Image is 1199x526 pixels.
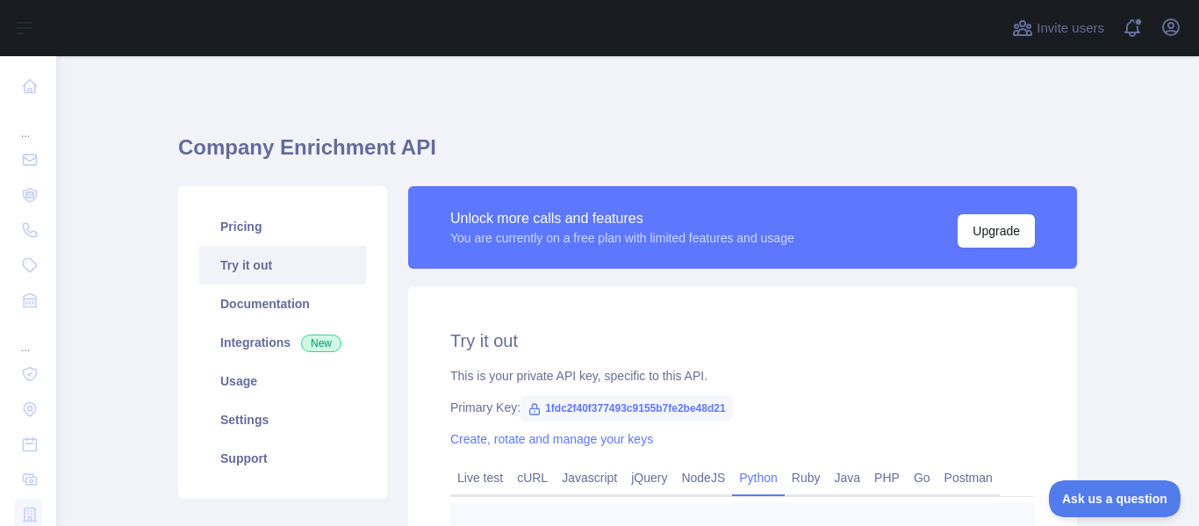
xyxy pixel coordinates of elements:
[937,464,1000,492] a: Postman
[199,323,366,362] a: Integrations New
[199,400,366,439] a: Settings
[301,335,341,352] span: New
[828,464,868,492] a: Java
[624,464,674,492] a: jQuery
[450,399,1035,416] div: Primary Key:
[450,432,653,446] a: Create, rotate and manage your keys
[199,439,366,478] a: Support
[178,133,1077,176] h1: Company Enrichment API
[1009,14,1108,42] button: Invite users
[867,464,907,492] a: PHP
[907,464,937,492] a: Go
[14,105,42,141] div: ...
[785,464,828,492] a: Ruby
[1037,18,1104,39] span: Invite users
[450,328,1035,353] h2: Try it out
[732,464,785,492] a: Python
[510,464,555,492] a: cURL
[450,367,1035,385] div: This is your private API key, specific to this API.
[1049,480,1181,517] iframe: Toggle Customer Support
[555,464,624,492] a: Javascript
[199,246,366,285] a: Try it out
[521,395,732,422] span: 1fdc2f40f377493c9155b7fe2be48d21
[199,285,366,323] a: Documentation
[199,362,366,400] a: Usage
[450,229,794,247] div: You are currently on a free plan with limited features and usage
[450,208,794,229] div: Unlock more calls and features
[14,320,42,355] div: ...
[450,464,510,492] a: Live test
[674,464,732,492] a: NodeJS
[199,207,366,246] a: Pricing
[958,214,1035,248] button: Upgrade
